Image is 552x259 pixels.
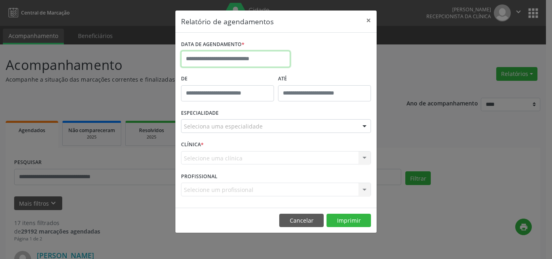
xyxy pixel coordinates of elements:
button: Imprimir [327,214,371,227]
label: De [181,73,274,85]
button: Close [360,11,377,30]
span: Seleciona uma especialidade [184,122,263,131]
label: DATA DE AGENDAMENTO [181,38,244,51]
label: CLÍNICA [181,139,204,151]
label: ATÉ [278,73,371,85]
label: PROFISSIONAL [181,170,217,183]
label: ESPECIALIDADE [181,107,219,120]
h5: Relatório de agendamentos [181,16,274,27]
button: Cancelar [279,214,324,227]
